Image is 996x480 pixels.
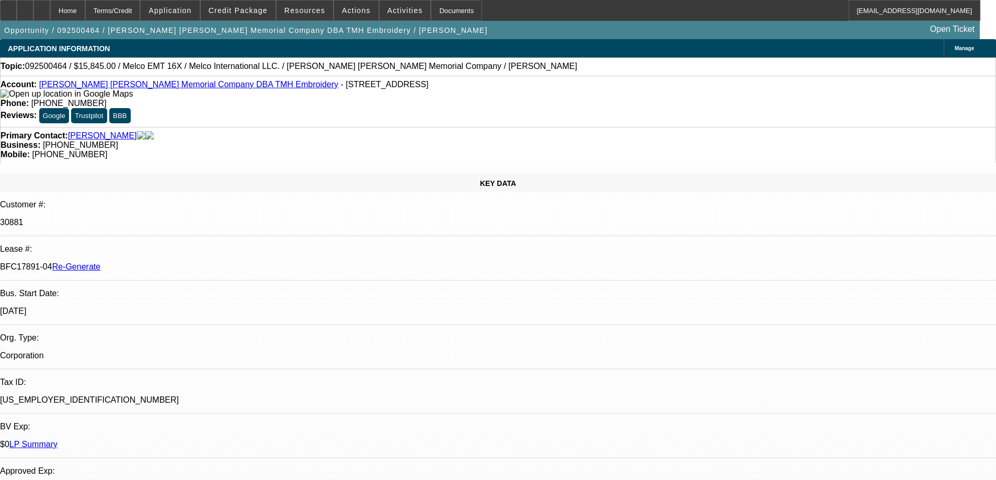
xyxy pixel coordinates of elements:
[201,1,276,20] button: Credit Package
[71,108,107,123] button: Trustpilot
[145,131,154,141] img: linkedin-icon.png
[380,1,431,20] button: Activities
[480,179,516,188] span: KEY DATA
[141,1,199,20] button: Application
[25,62,577,71] span: 092500464 / $15,845.00 / Melco EMT 16X / Melco International LLC. / [PERSON_NAME] [PERSON_NAME] M...
[1,141,40,149] strong: Business:
[109,108,131,123] button: BBB
[1,131,68,141] strong: Primary Contact:
[9,440,58,449] a: LP Summary
[1,150,30,159] strong: Mobile:
[39,108,69,123] button: Google
[1,80,37,89] strong: Account:
[926,20,979,38] a: Open Ticket
[1,111,37,120] strong: Reviews:
[31,99,107,108] span: [PHONE_NUMBER]
[284,6,325,15] span: Resources
[955,45,974,51] span: Manage
[32,150,107,159] span: [PHONE_NUMBER]
[68,131,137,141] a: [PERSON_NAME]
[4,26,488,34] span: Opportunity / 092500464 / [PERSON_NAME] [PERSON_NAME] Memorial Company DBA TMH Embroidery / [PERS...
[1,89,133,98] a: View Google Maps
[43,141,118,149] span: [PHONE_NUMBER]
[8,44,110,53] span: APPLICATION INFORMATION
[342,6,371,15] span: Actions
[137,131,145,141] img: facebook-icon.png
[1,89,133,99] img: Open up location in Google Maps
[209,6,268,15] span: Credit Package
[341,80,429,89] span: - [STREET_ADDRESS]
[1,99,29,108] strong: Phone:
[1,62,25,71] strong: Topic:
[148,6,191,15] span: Application
[52,262,101,271] a: Re-Generate
[334,1,379,20] button: Actions
[39,80,338,89] a: [PERSON_NAME] [PERSON_NAME] Memorial Company DBA TMH Embroidery
[277,1,333,20] button: Resources
[387,6,423,15] span: Activities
